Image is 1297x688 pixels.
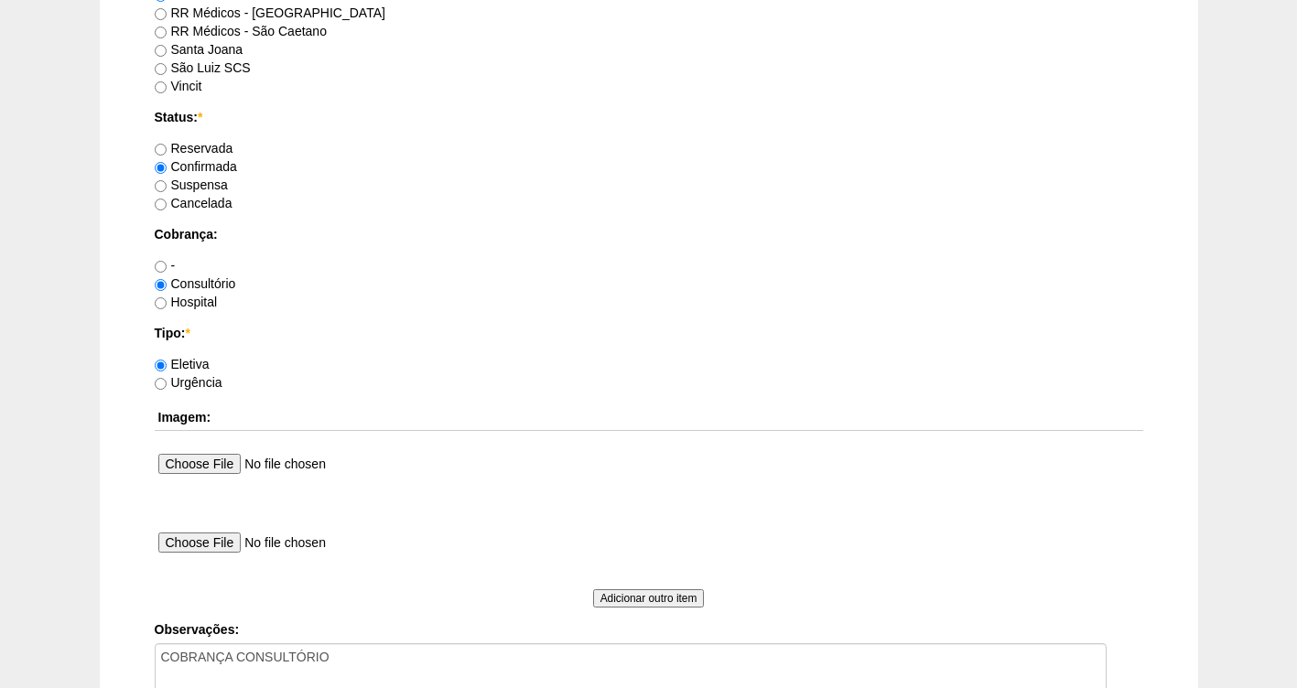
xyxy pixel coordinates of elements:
input: Reservada [155,144,167,156]
label: Urgência [155,375,222,390]
label: Eletiva [155,357,210,371]
input: Urgência [155,378,167,390]
label: Cancelada [155,196,232,210]
label: - [155,258,176,273]
input: Cancelada [155,199,167,210]
input: - [155,261,167,273]
label: Hospital [155,295,218,309]
input: Eletiva [155,360,167,371]
input: Vincit [155,81,167,93]
input: São Luiz SCS [155,63,167,75]
label: São Luiz SCS [155,60,251,75]
label: Santa Joana [155,42,243,57]
label: Cobrança: [155,225,1143,243]
label: Consultório [155,276,236,291]
label: RR Médicos - São Caetano [155,24,327,38]
input: Santa Joana [155,45,167,57]
label: Status: [155,108,1143,126]
input: Consultório [155,279,167,291]
th: Imagem: [155,404,1143,431]
label: Observações: [155,620,1143,639]
input: Suspensa [155,180,167,192]
input: Confirmada [155,162,167,174]
span: Este campo é obrigatório. [198,110,202,124]
input: Adicionar outro item [593,589,705,607]
input: Hospital [155,297,167,309]
span: Este campo é obrigatório. [185,326,189,340]
input: RR Médicos - São Caetano [155,27,167,38]
input: RR Médicos - [GEOGRAPHIC_DATA] [155,8,167,20]
label: Confirmada [155,159,237,174]
label: Tipo: [155,324,1143,342]
label: Vincit [155,79,202,93]
label: RR Médicos - [GEOGRAPHIC_DATA] [155,5,385,20]
label: Reservada [155,141,233,156]
label: Suspensa [155,177,228,192]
